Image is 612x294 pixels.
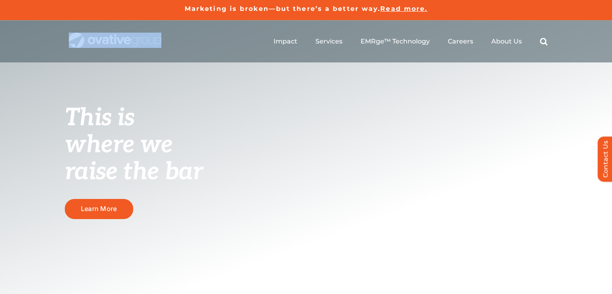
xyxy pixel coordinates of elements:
a: About Us [491,37,522,46]
nav: Menu [274,29,548,54]
a: Read more. [380,5,427,12]
span: where we raise the bar [65,130,203,186]
a: Learn More [65,199,133,219]
a: Careers [448,37,473,46]
a: Marketing is broken—but there’s a better way. [185,5,381,12]
span: This is [65,104,135,133]
a: Services [315,37,342,46]
a: EMRge™ Technology [361,37,430,46]
a: Search [540,37,548,46]
a: Impact [274,37,297,46]
a: OG_Full_horizontal_WHT [69,32,161,39]
span: Learn More [81,205,117,213]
